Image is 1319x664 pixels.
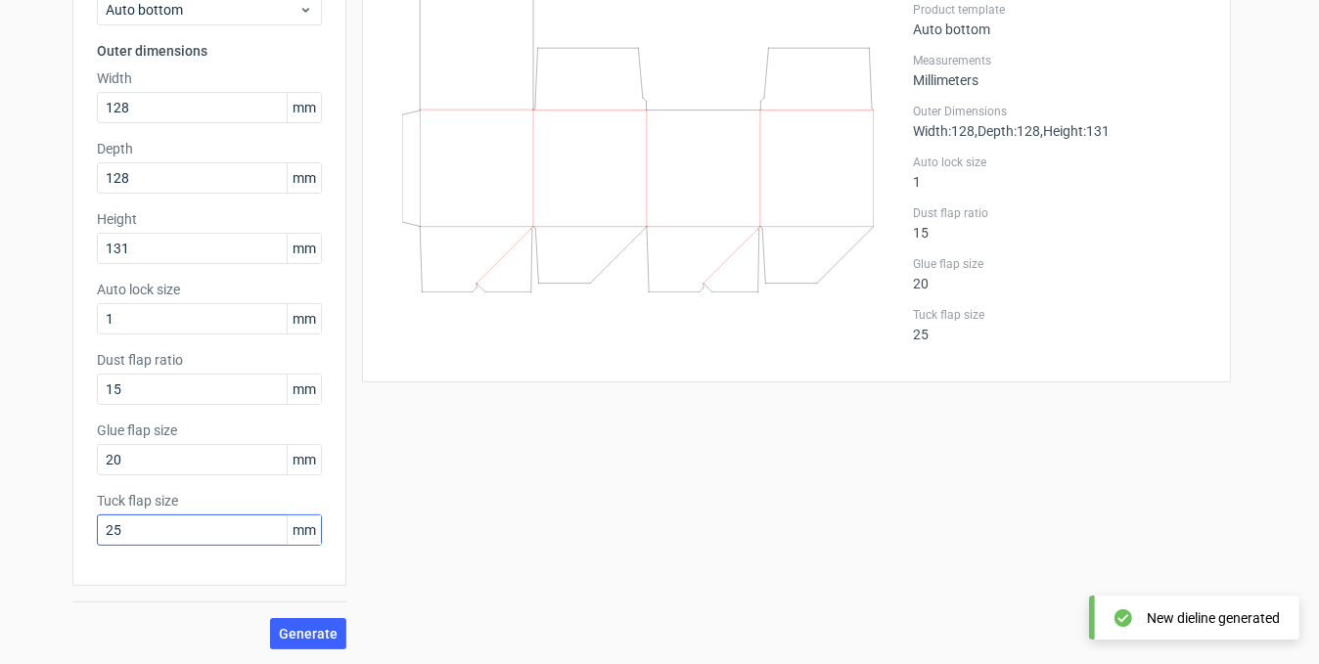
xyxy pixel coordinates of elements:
span: mm [287,304,321,333]
span: mm [287,515,321,545]
label: Product template [913,2,1206,18]
label: Glue flap size [97,421,322,440]
span: mm [287,375,321,404]
div: 15 [913,205,1206,241]
div: New dieline generated [1147,608,1280,628]
button: Generate [270,618,346,649]
label: Depth [97,139,322,158]
span: mm [287,234,321,263]
label: Auto lock size [913,155,1206,170]
label: Glue flap size [913,256,1206,272]
div: Millimeters [913,53,1206,88]
span: Width : 128 [913,123,975,139]
label: Dust flap ratio [97,350,322,370]
span: mm [287,93,321,122]
div: Auto bottom [913,2,1206,37]
span: , Height : 131 [1040,123,1110,139]
span: mm [287,163,321,193]
label: Tuck flap size [913,307,1206,323]
div: 1 [913,155,1206,190]
div: 20 [913,256,1206,291]
label: Dust flap ratio [913,205,1206,221]
label: Auto lock size [97,280,322,299]
label: Outer Dimensions [913,104,1206,119]
label: Measurements [913,53,1206,68]
span: Generate [279,627,338,641]
label: Tuck flap size [97,491,322,510]
label: Height [97,209,322,229]
span: , Depth : 128 [975,123,1040,139]
h3: Outer dimensions [97,41,322,61]
span: mm [287,445,321,474]
div: 25 [913,307,1206,342]
label: Width [97,68,322,88]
